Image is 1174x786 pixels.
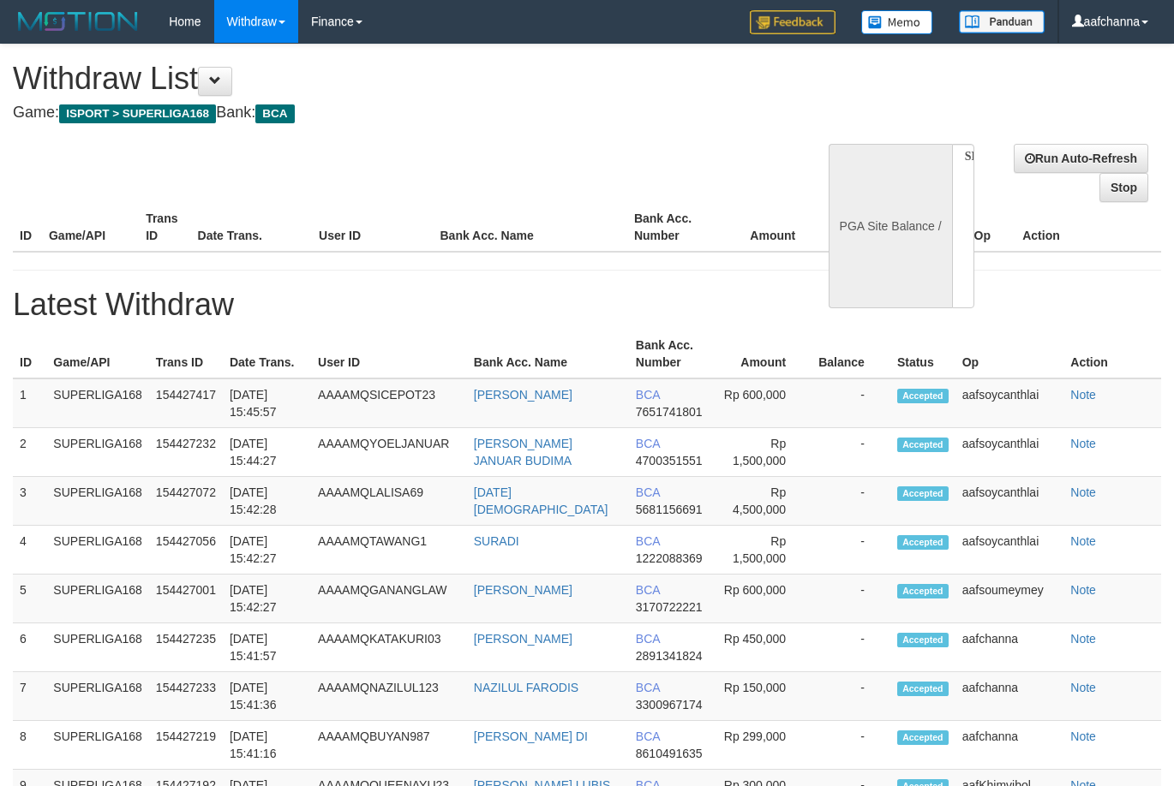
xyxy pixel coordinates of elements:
[897,486,949,501] span: Accepted
[627,203,724,252] th: Bank Acc. Number
[13,9,143,34] img: MOTION_logo.png
[13,203,42,252] th: ID
[812,330,890,378] th: Balance
[46,526,149,575] td: SUPERLIGA168
[46,575,149,623] td: SUPERLIGA168
[897,730,949,745] span: Accepted
[821,203,910,252] th: Balance
[474,437,572,467] a: [PERSON_NAME] JANUAR BUDIMA
[890,330,955,378] th: Status
[255,104,294,123] span: BCA
[636,698,703,712] span: 3300967174
[812,477,890,526] td: -
[636,485,660,499] span: BCA
[474,485,608,516] a: [DATE][DEMOGRAPHIC_DATA]
[13,721,46,770] td: 8
[712,526,812,575] td: Rp 1,500,000
[897,389,949,403] span: Accepted
[223,378,311,428] td: [DATE] 15:45:57
[1070,485,1096,499] a: Note
[13,526,46,575] td: 4
[311,428,467,477] td: AAAAMQYOELJANUAR
[311,526,467,575] td: AAAAMQTAWANG1
[13,378,46,428] td: 1
[812,428,890,477] td: -
[139,203,190,252] th: Trans ID
[149,672,223,721] td: 154427233
[46,477,149,526] td: SUPERLIGA168
[712,672,812,721] td: Rp 150,000
[636,681,660,694] span: BCA
[897,535,949,550] span: Accepted
[13,672,46,721] td: 7
[223,721,311,770] td: [DATE] 15:41:16
[149,428,223,477] td: 154427232
[474,388,572,402] a: [PERSON_NAME]
[223,575,311,623] td: [DATE] 15:42:27
[712,330,812,378] th: Amount
[636,600,703,614] span: 3170722221
[955,477,1064,526] td: aafsoycanthlai
[474,534,519,548] a: SURADI
[46,378,149,428] td: SUPERLIGA168
[474,632,572,646] a: [PERSON_NAME]
[223,623,311,672] td: [DATE] 15:41:57
[712,623,812,672] td: Rp 450,000
[312,203,433,252] th: User ID
[636,649,703,663] span: 2891341824
[13,104,765,122] h4: Game: Bank:
[1070,632,1096,646] a: Note
[812,575,890,623] td: -
[13,623,46,672] td: 6
[1070,583,1096,597] a: Note
[955,526,1064,575] td: aafsoycanthlai
[636,454,703,467] span: 4700351551
[812,721,890,770] td: -
[149,721,223,770] td: 154427219
[897,438,949,452] span: Accepted
[223,330,311,378] th: Date Trans.
[1070,729,1096,743] a: Note
[474,583,572,597] a: [PERSON_NAME]
[955,330,1064,378] th: Op
[829,144,952,308] div: PGA Site Balance /
[311,672,467,721] td: AAAAMQNAZILUL123
[636,583,660,597] span: BCA
[636,437,660,450] span: BCA
[1070,681,1096,694] a: Note
[1063,330,1161,378] th: Action
[955,623,1064,672] td: aafchanna
[629,330,713,378] th: Bank Acc. Number
[955,575,1064,623] td: aafsoumeymey
[311,623,467,672] td: AAAAMQKATAKURI03
[897,633,949,647] span: Accepted
[223,477,311,526] td: [DATE] 15:42:28
[474,729,588,743] a: [PERSON_NAME] DI
[955,378,1064,428] td: aafsoycanthlai
[149,330,223,378] th: Trans ID
[812,526,890,575] td: -
[636,729,660,743] span: BCA
[223,428,311,477] td: [DATE] 15:44:27
[42,203,139,252] th: Game/API
[1099,173,1148,202] a: Stop
[897,682,949,696] span: Accepted
[311,575,467,623] td: AAAAMQGANANGLAW
[812,623,890,672] td: -
[750,10,836,34] img: Feedback.jpg
[955,428,1064,477] td: aafsoycanthlai
[636,632,660,646] span: BCA
[636,747,703,760] span: 8610491635
[311,378,467,428] td: AAAAMQSICEPOT23
[13,575,46,623] td: 5
[59,104,216,123] span: ISPORT > SUPERLIGA168
[897,584,949,598] span: Accepted
[223,526,311,575] td: [DATE] 15:42:27
[149,575,223,623] td: 154427001
[1014,144,1148,173] a: Run Auto-Refresh
[861,10,933,34] img: Button%20Memo.svg
[149,378,223,428] td: 154427417
[812,378,890,428] td: -
[46,330,149,378] th: Game/API
[724,203,821,252] th: Amount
